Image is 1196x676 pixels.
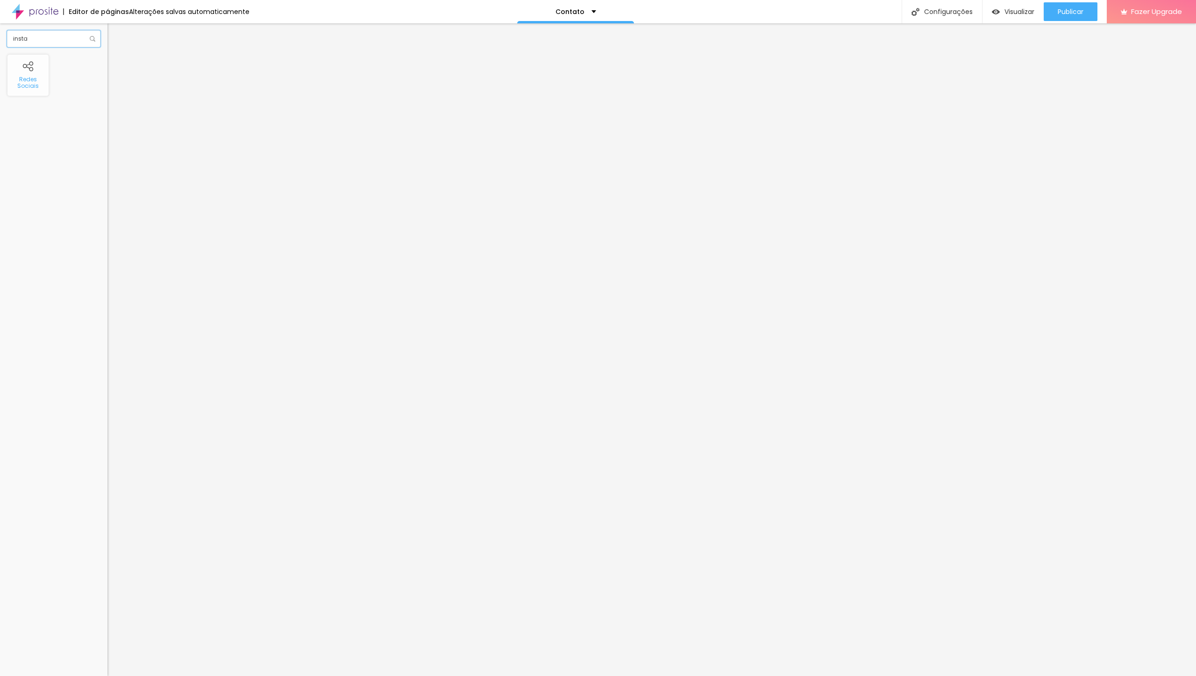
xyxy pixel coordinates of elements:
button: Visualizar [982,2,1044,21]
span: Visualizar [1004,8,1034,15]
input: Buscar elemento [7,30,100,47]
img: view-1.svg [992,8,1000,16]
button: Publicar [1044,2,1097,21]
img: Icone [911,8,919,16]
span: Publicar [1058,8,1083,15]
p: Contato [555,8,584,15]
div: Alterações salvas automaticamente [129,8,249,15]
img: Icone [90,36,95,42]
span: Fazer Upgrade [1131,7,1182,15]
iframe: Editor [107,23,1196,676]
div: Redes Sociais [9,76,46,90]
div: Editor de páginas [63,8,129,15]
